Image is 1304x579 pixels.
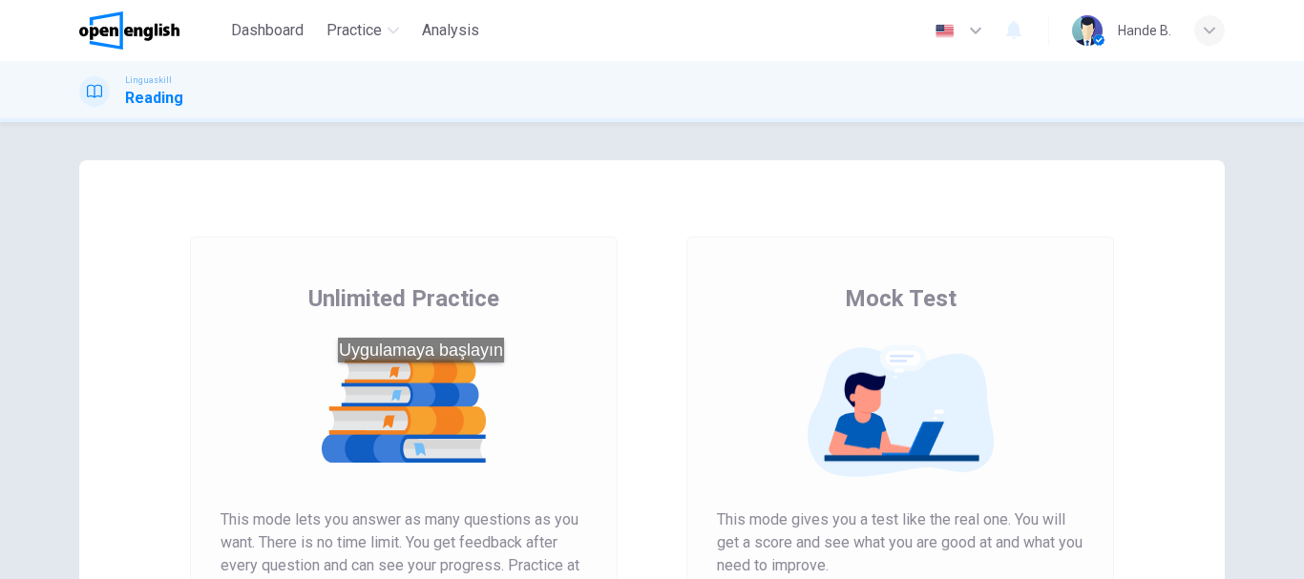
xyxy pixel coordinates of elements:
[79,11,223,50] a: OpenEnglish logo
[231,19,304,42] span: Dashboard
[125,87,183,110] h1: Reading
[223,13,311,48] button: Dashboard
[319,13,407,48] button: Practice
[125,73,172,87] span: Linguaskill
[422,19,479,42] span: Analysis
[414,13,487,48] button: Analysis
[326,19,382,42] span: Practice
[933,24,957,38] img: en
[79,11,179,50] img: OpenEnglish logo
[717,508,1083,577] span: This mode gives you a test like the real one. You will get a score and see what you are good at a...
[1118,19,1171,42] div: Hande B.
[845,283,957,314] span: Mock Test
[308,283,499,314] span: Unlimited Practice
[1072,15,1103,46] img: Profile picture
